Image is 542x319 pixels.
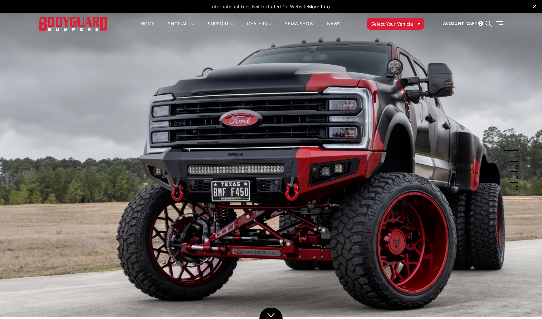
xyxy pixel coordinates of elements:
span: 0 [478,21,483,26]
span: Account [443,20,464,26]
a: SEMA Show [285,21,314,34]
a: shop all [168,21,195,34]
a: News [327,21,340,34]
a: Account [443,15,464,33]
button: 3 of 5 [512,162,518,172]
span: ▾ [418,20,420,27]
a: Click to Down [259,308,283,319]
a: Cart 0 [466,15,483,33]
a: Support [208,21,234,34]
button: 5 of 5 [512,183,518,193]
img: BODYGUARD BUMPERS [39,17,108,30]
a: Dealers [247,21,272,34]
button: 1 of 5 [512,141,518,151]
a: Home [141,21,155,34]
button: 4 of 5 [512,172,518,183]
button: 2 of 5 [512,151,518,162]
span: Select Your Vehicle [371,20,413,27]
button: Select Your Vehicle [367,18,424,30]
a: More Info [308,3,330,10]
span: Cart [466,20,477,26]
